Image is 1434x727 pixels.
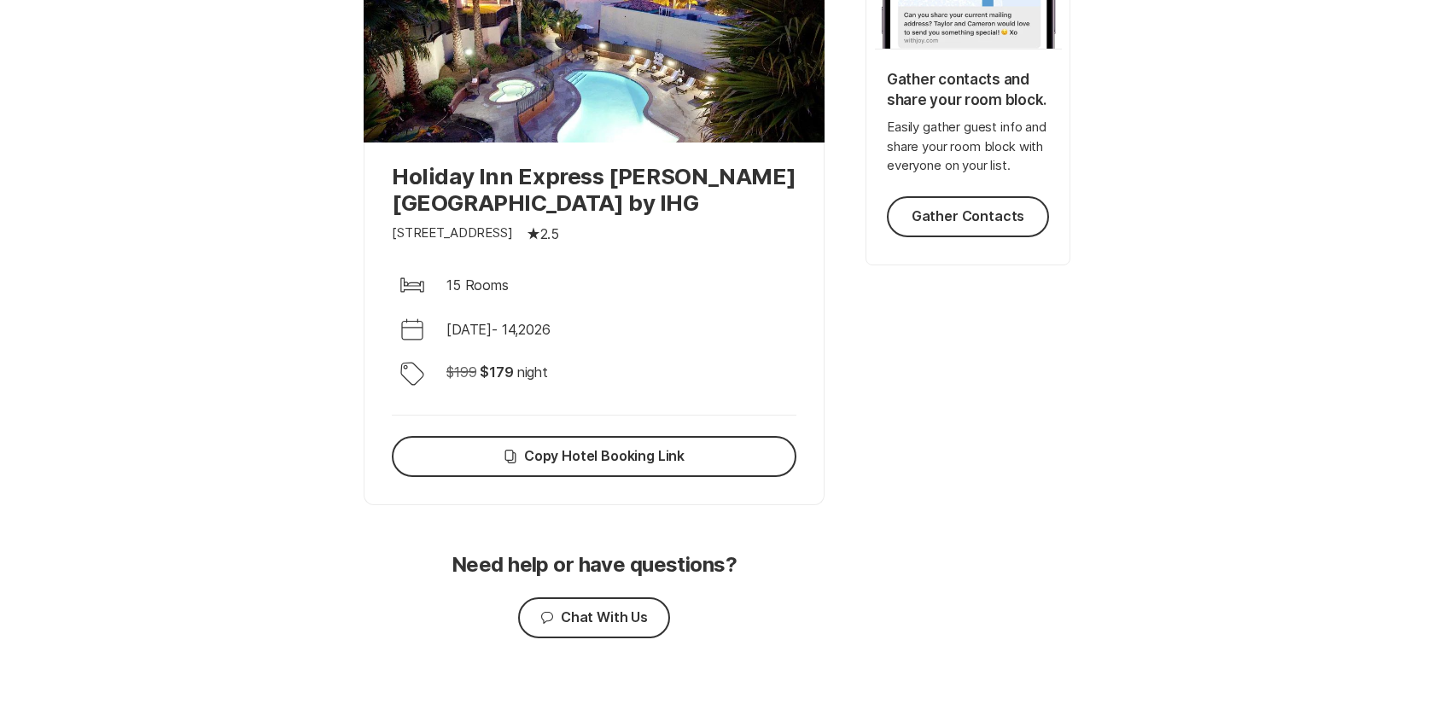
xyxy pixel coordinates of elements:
[392,224,513,243] p: [STREET_ADDRESS]
[518,597,670,638] button: Chat With Us
[446,319,551,340] p: [DATE] - 14 , 2026
[517,362,548,382] p: night
[446,275,509,295] p: 15 Rooms
[392,163,796,216] p: Holiday Inn Express [PERSON_NAME][GEOGRAPHIC_DATA] by IHG
[452,553,737,578] p: Need help or have questions?
[392,436,796,477] button: Copy Hotel Booking Link
[887,70,1049,111] p: Gather contacts and share your room block.
[887,196,1049,237] button: Gather Contacts
[480,362,513,382] p: $ 179
[446,362,476,382] p: $ 199
[887,118,1049,176] p: Easily gather guest info and share your room block with everyone on your list.
[540,224,560,244] p: 2.5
